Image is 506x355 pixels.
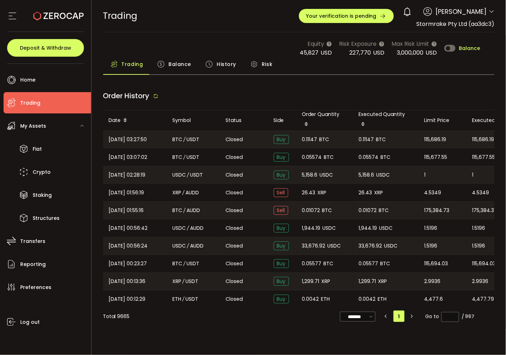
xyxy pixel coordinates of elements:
span: 175,384.73 [424,206,450,215]
span: Closed [226,224,243,232]
span: Log out [20,317,40,327]
span: Transfers [20,236,45,246]
span: 0.0042 [302,295,319,303]
div: Total 9665 [103,313,130,320]
span: Buy [274,277,289,286]
span: 0.01072 [302,206,320,215]
span: Home [20,75,35,85]
span: Closed [226,295,243,303]
span: Fiat [33,144,42,154]
span: XRP [173,277,182,285]
span: Closed [226,260,243,267]
span: History [217,57,236,71]
span: AUDD [186,189,199,197]
em: / [184,206,186,215]
span: 1.5196 [472,242,485,250]
span: [DATE] 03:27:50 [109,135,147,144]
span: [DATE] 02:28:19 [109,171,146,179]
span: 115,694.03 [472,260,496,268]
span: [DATE] 03:07:02 [109,153,148,161]
span: 1 [472,171,474,179]
span: BTC [173,260,183,268]
span: 175,384.31 [472,206,496,215]
span: 0.05574 [302,153,322,161]
em: / [184,135,186,144]
span: [PERSON_NAME] [436,7,487,16]
span: 0.05577 [302,260,322,268]
span: [DATE] 01:56:19 [109,189,144,197]
span: ETH [378,295,387,303]
span: XRP [374,189,383,197]
span: Closed [226,242,243,250]
button: Your verification is pending [299,9,394,23]
span: 0.0042 [359,295,376,303]
span: XRP [318,189,327,197]
span: USDT [186,277,199,285]
span: Risk [262,57,272,71]
span: Sell [274,188,288,197]
span: USDC [377,171,390,179]
span: Closed [226,171,243,179]
span: Balance [459,46,480,51]
em: / [183,295,185,303]
span: ETH [173,295,182,303]
span: 4,477.6 [424,295,443,303]
span: 0.05574 [359,153,379,161]
div: Status [220,116,268,124]
span: USDT [187,153,200,161]
span: 115,677.55 [472,153,495,161]
span: Closed [226,154,243,161]
span: [DATE] 00:56:42 [109,224,148,232]
em: / [183,189,185,197]
span: Go to [426,311,459,321]
span: 33,676.92 [302,242,326,250]
span: BTC [324,153,334,161]
span: AUDD [187,206,200,215]
span: BTC [380,260,390,268]
span: Closed [226,136,243,143]
span: Buy [274,135,289,144]
span: 1 [424,171,426,179]
span: Closed [226,189,243,196]
span: 1,299.71 [359,277,376,285]
span: Preferences [20,282,51,293]
span: 2.9936 [472,277,489,285]
span: USDT [190,171,203,179]
span: 5,158.6 [302,171,318,179]
span: Trading [20,98,40,108]
span: 1.5196 [424,242,438,250]
span: USD [321,49,332,57]
span: [DATE] 00:23:27 [109,260,147,268]
span: Closed [226,278,243,285]
span: 0.11147 [359,135,374,144]
span: 115,694.03 [424,260,448,268]
span: Order History [103,91,150,101]
span: 1,944.19 [302,224,321,232]
span: Deposit & Withdraw [20,45,71,50]
span: [DATE] 00:56:24 [109,242,148,250]
span: 227,770 [350,49,371,57]
span: XRP [173,189,182,197]
span: Max Risk Limit [392,39,429,48]
span: Staking [33,190,52,200]
span: USDC [323,224,336,232]
span: BTC [376,135,386,144]
div: Limit Price [419,116,467,124]
span: Your verification is pending [306,13,377,18]
em: / [187,171,189,179]
span: Buy [274,259,289,268]
span: Crypto [33,167,51,177]
span: BTC [324,260,334,268]
span: AUDD [190,242,204,250]
span: USDC [328,242,341,250]
span: Buy [274,224,289,233]
span: USDC [320,171,333,179]
span: USDT [187,135,200,144]
em: / [184,260,186,268]
span: USDC [173,242,186,250]
span: Trading [103,10,138,22]
span: Risk Exposure [339,39,377,48]
span: 4,477.79 [472,295,494,303]
span: USDC [384,242,398,250]
span: USDT [187,260,200,268]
